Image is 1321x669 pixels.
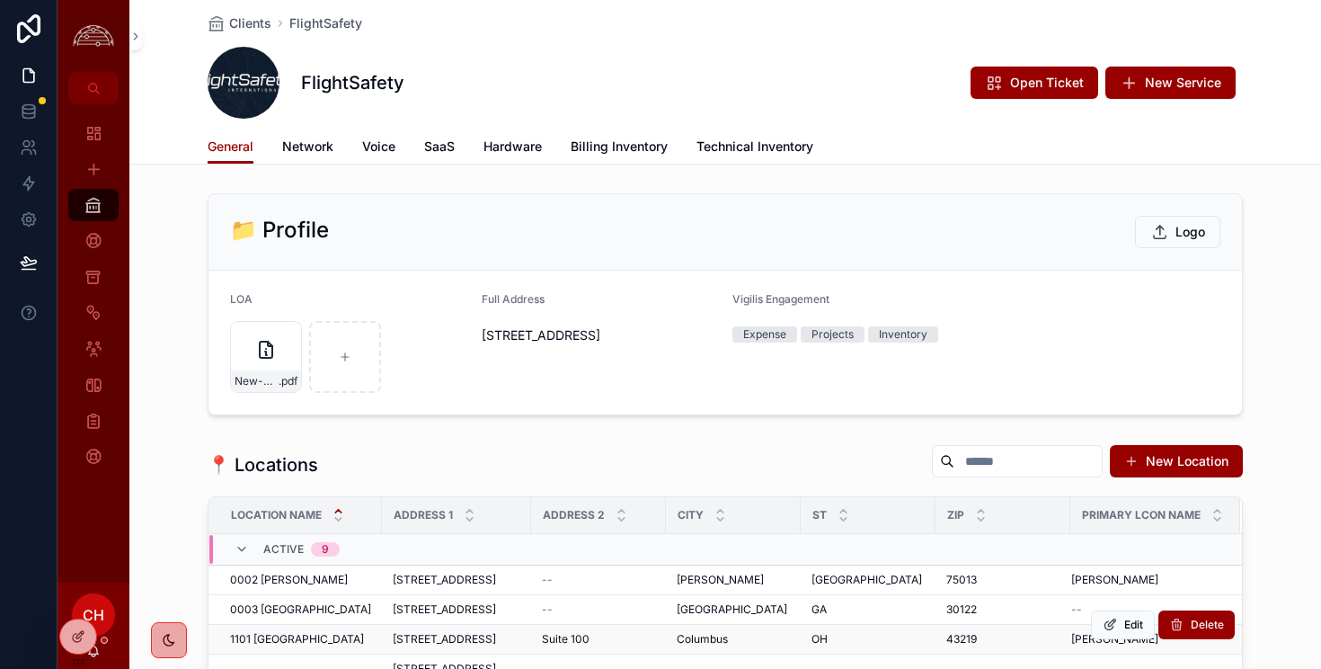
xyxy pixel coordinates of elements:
span: [PERSON_NAME] [1071,573,1158,587]
span: LOA [230,292,253,306]
a: Billing Inventory [571,130,668,166]
span: Address 2 [543,508,605,522]
span: Vigilis Engagement [732,292,829,306]
span: Network [282,138,333,156]
div: Inventory [879,326,927,343]
span: Full Address [482,292,545,306]
a: Network [282,130,333,166]
span: Address 1 [394,508,453,522]
a: Voice [362,130,395,166]
span: 0002 [PERSON_NAME] [230,573,348,587]
span: Zip [947,508,964,522]
span: [STREET_ADDRESS] [393,573,496,587]
span: Logo [1175,223,1205,241]
span: 75013 [946,573,977,587]
a: Hardware [483,130,542,166]
span: -- [542,573,553,587]
span: [GEOGRAPHIC_DATA] [677,602,787,617]
span: [GEOGRAPHIC_DATA] [811,573,922,587]
a: FlightSafety [289,14,362,32]
span: Columbus [677,632,728,647]
span: -- [542,602,553,617]
div: Expense [743,326,786,343]
span: .pdf [279,374,297,388]
span: [STREET_ADDRESS] [482,326,719,344]
span: General [208,138,253,156]
span: ST [812,508,827,522]
a: SaaS [424,130,455,166]
h1: 📍 Locations [208,452,318,477]
button: Open Ticket [971,67,1098,99]
span: [PERSON_NAME] [1071,632,1158,647]
a: Clients [208,14,271,32]
span: [PERSON_NAME] [677,573,764,587]
h1: FlightSafety [301,70,404,95]
span: GA [811,602,827,617]
div: 9 [322,542,329,557]
span: OH [811,632,828,647]
span: [STREET_ADDRESS] [393,602,496,617]
span: Delete [1191,618,1224,632]
img: App logo [68,22,119,50]
span: SaaS [424,138,455,156]
a: General [208,130,253,165]
span: Suite 100 [542,632,590,647]
button: New Service [1105,67,1236,99]
span: CH [83,604,104,626]
span: Voice [362,138,395,156]
span: Primary LCON Name [1082,508,1201,522]
span: Technical Inventory [696,138,813,156]
span: -- [1071,602,1082,617]
span: Edit [1124,618,1143,632]
span: Open Ticket [1010,74,1084,92]
button: Logo [1135,216,1220,248]
span: Active [263,542,304,557]
span: Billing Inventory [571,138,668,156]
span: New-Socium-LOA [235,374,279,388]
button: Delete [1158,611,1235,639]
span: 43219 [946,632,977,647]
span: 0003 [GEOGRAPHIC_DATA] [230,602,371,617]
span: Clients [229,14,271,32]
div: Projects [811,326,854,343]
h2: 📁 Profile [230,216,329,245]
span: 1101 [GEOGRAPHIC_DATA] [230,632,364,647]
span: City [678,508,704,522]
a: Technical Inventory [696,130,813,166]
button: Edit [1091,611,1155,639]
span: Hardware [483,138,542,156]
div: scrollable content [58,104,129,496]
span: 30122 [946,602,977,617]
span: New Service [1145,74,1221,92]
span: [STREET_ADDRESS] [393,632,496,647]
button: New Location [1110,445,1243,477]
span: Location Name [231,508,322,522]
